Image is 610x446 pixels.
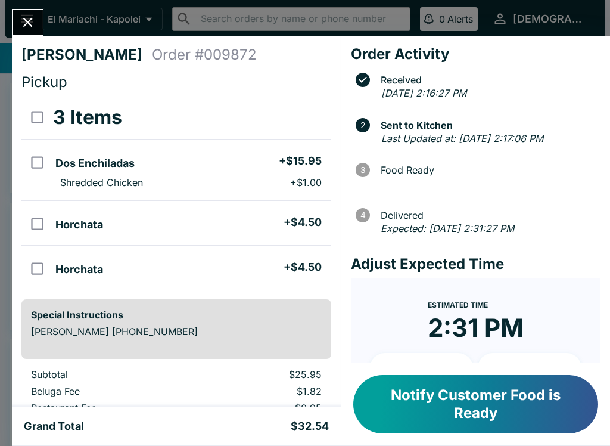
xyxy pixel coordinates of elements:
h5: $32.54 [291,419,329,433]
p: $1.82 [204,385,321,397]
p: $0.95 [204,402,321,414]
h4: Adjust Expected Time [351,255,600,273]
table: orders table [21,96,331,290]
text: 4 [360,210,365,220]
em: Last Updated at: [DATE] 2:17:06 PM [381,132,543,144]
p: Shredded Chicken [60,176,143,188]
h5: Dos Enchiladas [55,156,135,171]
h5: + $4.50 [284,215,322,230]
h5: + $4.50 [284,260,322,274]
p: + $1.00 [290,176,322,188]
h5: Horchata [55,262,103,277]
h4: Order Activity [351,45,600,63]
h5: Horchata [55,218,103,232]
time: 2:31 PM [428,312,524,343]
p: Beluga Fee [31,385,185,397]
p: Subtotal [31,368,185,380]
p: $25.95 [204,368,321,380]
button: Notify Customer Food is Ready [353,375,598,433]
em: Expected: [DATE] 2:31:27 PM [381,222,514,234]
p: [PERSON_NAME] [PHONE_NUMBER] [31,326,322,337]
span: Delivered [375,210,600,221]
span: Food Ready [375,165,600,175]
h4: [PERSON_NAME] [21,46,152,64]
span: Sent to Kitchen [375,120,600,131]
h4: Order # 009872 [152,46,257,64]
text: 3 [360,165,365,175]
span: Pickup [21,73,67,91]
button: Close [13,10,43,35]
button: + 10 [370,353,474,383]
h6: Special Instructions [31,309,322,321]
h3: 3 Items [53,106,122,129]
button: + 20 [478,353,581,383]
text: 2 [360,120,365,130]
span: Received [375,75,600,85]
h5: + $15.95 [279,154,322,168]
h5: Grand Total [24,419,84,433]
p: Restaurant Fee [31,402,185,414]
em: [DATE] 2:16:27 PM [381,87,466,99]
span: Estimated Time [428,301,488,309]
